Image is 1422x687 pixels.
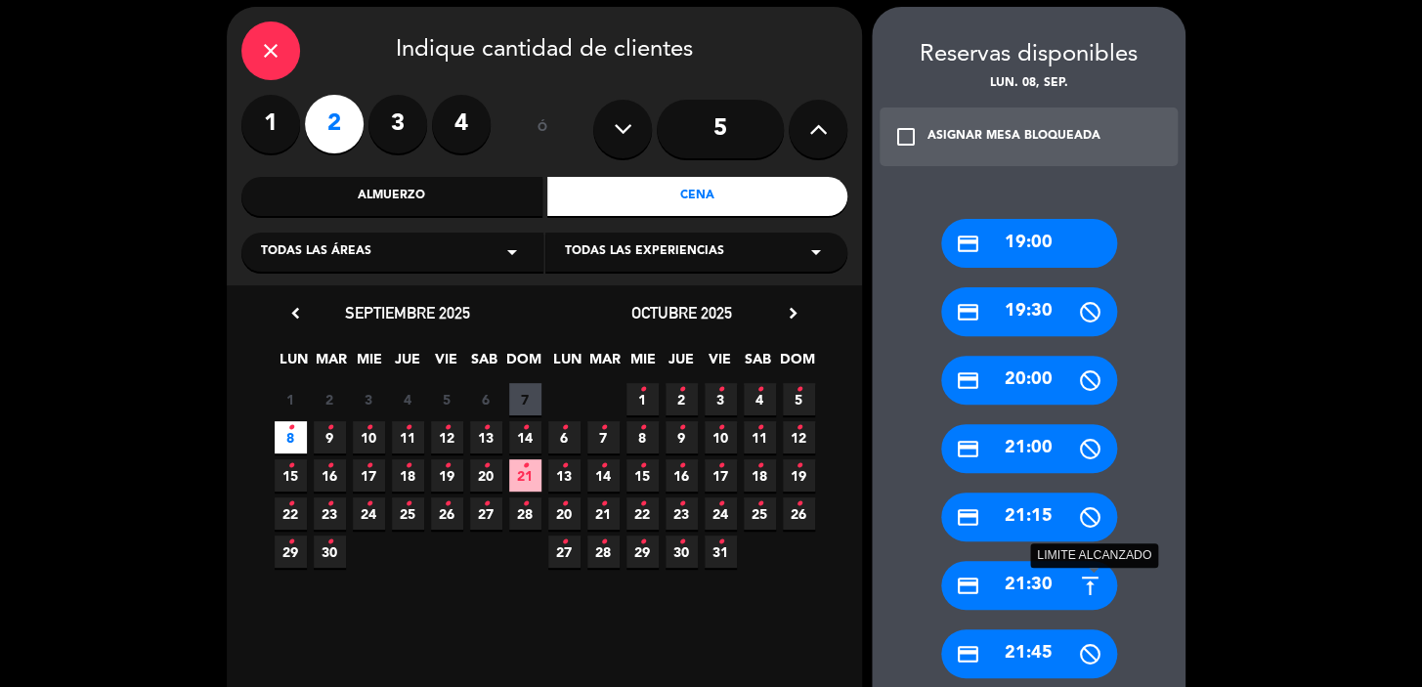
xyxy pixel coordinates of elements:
[796,489,802,520] i: •
[470,497,502,530] span: 27
[1030,542,1158,567] div: LIMITE ALCANZADO
[392,348,424,380] span: JUE
[894,125,918,149] i: check_box_outline_blank
[600,489,607,520] i: •
[627,348,660,380] span: MIE
[744,497,776,530] span: 25
[678,374,685,406] i: •
[705,536,737,568] span: 31
[275,383,307,415] span: 1
[522,451,529,482] i: •
[314,497,346,530] span: 23
[561,527,568,558] i: •
[717,489,724,520] i: •
[285,303,306,323] i: chevron_left
[259,39,282,63] i: close
[666,383,698,415] span: 2
[956,437,980,461] i: credit_card
[565,242,724,262] span: Todas las experiencias
[326,451,333,482] i: •
[678,527,685,558] i: •
[444,489,451,520] i: •
[927,127,1100,147] div: ASIGNAR MESA BLOQUEADA
[804,240,828,264] i: arrow_drop_down
[956,232,980,256] i: credit_card
[366,489,372,520] i: •
[587,536,620,568] span: 28
[705,497,737,530] span: 24
[483,451,490,482] i: •
[326,489,333,520] i: •
[405,412,411,444] i: •
[639,451,646,482] i: •
[510,95,574,163] div: ó
[631,303,732,322] span: octubre 2025
[705,421,737,453] span: 10
[589,348,622,380] span: MAR
[430,348,462,380] span: VIE
[509,459,541,492] span: 21
[783,497,815,530] span: 26
[561,451,568,482] i: •
[626,383,659,415] span: 1
[522,412,529,444] i: •
[275,421,307,453] span: 8
[353,383,385,415] span: 3
[956,368,980,393] i: credit_card
[500,240,524,264] i: arrow_drop_down
[241,95,300,153] label: 1
[444,412,451,444] i: •
[744,421,776,453] span: 11
[444,451,451,482] i: •
[275,497,307,530] span: 22
[717,412,724,444] i: •
[956,505,980,530] i: credit_card
[941,219,1117,268] div: 19:00
[783,303,803,323] i: chevron_right
[287,489,294,520] i: •
[509,383,541,415] span: 7
[353,421,385,453] span: 10
[678,451,685,482] i: •
[783,421,815,453] span: 12
[872,74,1185,94] div: lun. 08, sep.
[600,412,607,444] i: •
[678,489,685,520] i: •
[241,177,542,216] div: Almuerzo
[548,421,581,453] span: 6
[278,348,310,380] span: LUN
[275,536,307,568] span: 29
[717,451,724,482] i: •
[551,348,583,380] span: LUN
[548,536,581,568] span: 27
[956,300,980,324] i: credit_card
[744,459,776,492] span: 18
[744,383,776,415] span: 4
[353,459,385,492] span: 17
[587,459,620,492] span: 14
[941,629,1117,678] div: 21:45
[483,412,490,444] i: •
[305,95,364,153] label: 2
[354,348,386,380] span: MIE
[392,497,424,530] span: 25
[780,348,812,380] span: DOM
[796,374,802,406] i: •
[626,459,659,492] span: 15
[326,527,333,558] i: •
[431,383,463,415] span: 5
[639,489,646,520] i: •
[470,459,502,492] span: 20
[366,412,372,444] i: •
[666,348,698,380] span: JUE
[431,459,463,492] span: 19
[522,489,529,520] i: •
[783,459,815,492] span: 19
[666,421,698,453] span: 9
[405,451,411,482] i: •
[547,177,848,216] div: Cena
[561,489,568,520] i: •
[314,536,346,568] span: 30
[666,459,698,492] span: 16
[705,459,737,492] span: 17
